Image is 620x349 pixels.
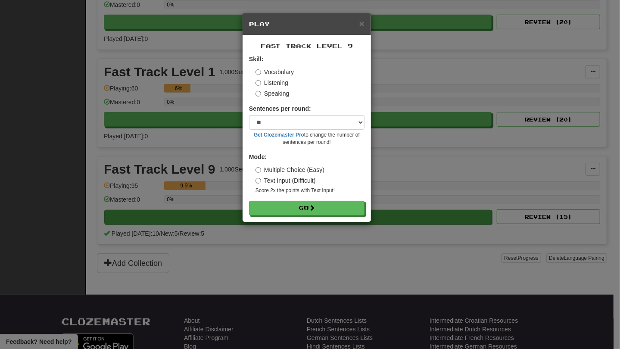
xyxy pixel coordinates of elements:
button: Go [249,201,365,215]
small: Score 2x the points with Text Input ! [255,187,365,194]
button: Close [359,19,365,28]
small: to change the number of sentences per round! [249,131,365,146]
a: Get Clozemaster Pro [254,132,304,138]
span: × [359,19,365,28]
input: Vocabulary [255,69,261,75]
label: Sentences per round: [249,104,311,113]
label: Listening [255,78,288,87]
input: Text Input (Difficult) [255,178,261,184]
span: Fast Track Level 9 [261,42,353,50]
strong: Skill: [249,56,263,62]
input: Speaking [255,91,261,97]
label: Vocabulary [255,68,294,76]
input: Multiple Choice (Easy) [255,167,261,173]
label: Multiple Choice (Easy) [255,165,324,174]
input: Listening [255,80,261,86]
strong: Mode: [249,153,267,160]
label: Text Input (Difficult) [255,176,316,185]
label: Speaking [255,89,289,98]
h5: Play [249,20,365,28]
